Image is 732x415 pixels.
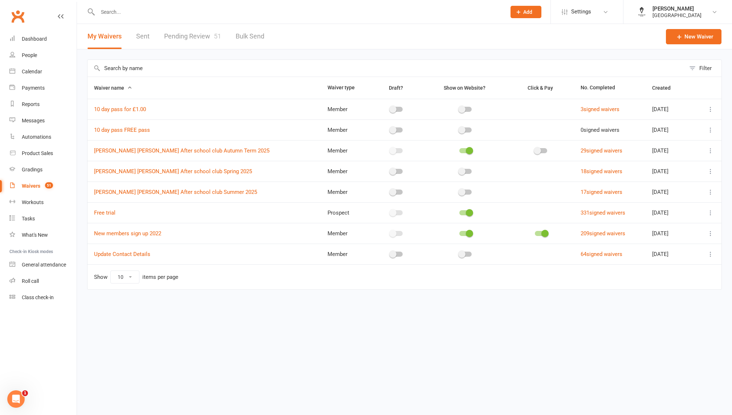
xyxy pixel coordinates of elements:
a: Update Contact Details [94,251,150,257]
th: No. Completed [574,77,646,99]
a: General attendance kiosk mode [9,257,77,273]
span: Waiver name [94,85,132,91]
a: Payments [9,80,77,96]
a: Reports [9,96,77,113]
a: 331signed waivers [581,209,625,216]
span: Add [523,9,532,15]
a: Roll call [9,273,77,289]
div: People [22,52,37,58]
td: Member [321,119,371,140]
a: Workouts [9,194,77,211]
input: Search... [95,7,501,17]
span: 51 [214,32,221,40]
span: Settings [571,4,591,20]
a: 18signed waivers [581,168,622,175]
a: What's New [9,227,77,243]
th: Waiver type [321,77,371,99]
a: 3signed waivers [581,106,619,113]
div: Tasks [22,216,35,221]
button: Show on Website? [437,84,493,92]
a: 64signed waivers [581,251,622,257]
td: Member [321,99,371,119]
div: Waivers [22,183,40,189]
a: New Waiver [666,29,721,44]
div: Automations [22,134,51,140]
div: Messages [22,118,45,123]
td: Member [321,161,371,182]
div: [PERSON_NAME] [652,5,701,12]
span: 1 [22,390,28,396]
div: Gradings [22,167,42,172]
button: Click & Pay [521,84,561,92]
td: Prospect [321,202,371,223]
div: Filter [699,64,712,73]
a: Gradings [9,162,77,178]
span: Created [652,85,679,91]
td: [DATE] [646,244,695,264]
a: [PERSON_NAME] [PERSON_NAME] After school club Summer 2025 [94,189,257,195]
span: 0 signed waivers [581,127,619,133]
a: Bulk Send [236,24,264,49]
a: Waivers 51 [9,178,77,194]
a: Clubworx [9,7,27,25]
div: Show [94,270,178,284]
a: Class kiosk mode [9,289,77,306]
a: Automations [9,129,77,145]
a: 29signed waivers [581,147,622,154]
a: 10 day pass FREE pass [94,127,150,133]
a: 17signed waivers [581,189,622,195]
td: Member [321,182,371,202]
iframe: Intercom live chat [7,390,25,408]
td: [DATE] [646,161,695,182]
a: Product Sales [9,145,77,162]
span: 51 [45,182,53,188]
a: Tasks [9,211,77,227]
td: [DATE] [646,140,695,161]
div: Class check-in [22,294,54,300]
button: Created [652,84,679,92]
button: Draft? [382,84,411,92]
a: Free trial [94,209,115,216]
a: New members sign up 2022 [94,230,161,237]
div: What's New [22,232,48,238]
td: [DATE] [646,119,695,140]
div: Payments [22,85,45,91]
div: items per page [142,274,178,280]
td: [DATE] [646,182,695,202]
div: Roll call [22,278,39,284]
a: [PERSON_NAME] [PERSON_NAME] After school club Spring 2025 [94,168,252,175]
div: Dashboard [22,36,47,42]
span: Show on Website? [444,85,485,91]
a: Sent [136,24,150,49]
a: People [9,47,77,64]
td: [DATE] [646,99,695,119]
input: Search by name [88,60,686,77]
div: Workouts [22,199,44,205]
a: 10 day pass for £1.00 [94,106,146,113]
td: Member [321,140,371,161]
a: Messages [9,113,77,129]
div: General attendance [22,262,66,268]
a: [PERSON_NAME] [PERSON_NAME] After school club Autumn Term 2025 [94,147,269,154]
div: Calendar [22,69,42,74]
td: Member [321,244,371,264]
span: Draft? [389,85,403,91]
td: [DATE] [646,202,695,223]
a: Calendar [9,64,77,80]
img: thumb_image1645566591.png [634,5,649,19]
a: Pending Review51 [164,24,221,49]
a: 209signed waivers [581,230,625,237]
button: My Waivers [88,24,122,49]
td: [DATE] [646,223,695,244]
div: [GEOGRAPHIC_DATA] [652,12,701,19]
div: Reports [22,101,40,107]
a: Dashboard [9,31,77,47]
td: Member [321,223,371,244]
button: Add [511,6,541,18]
span: Click & Pay [528,85,553,91]
button: Filter [686,60,721,77]
button: Waiver name [94,84,132,92]
div: Product Sales [22,150,53,156]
